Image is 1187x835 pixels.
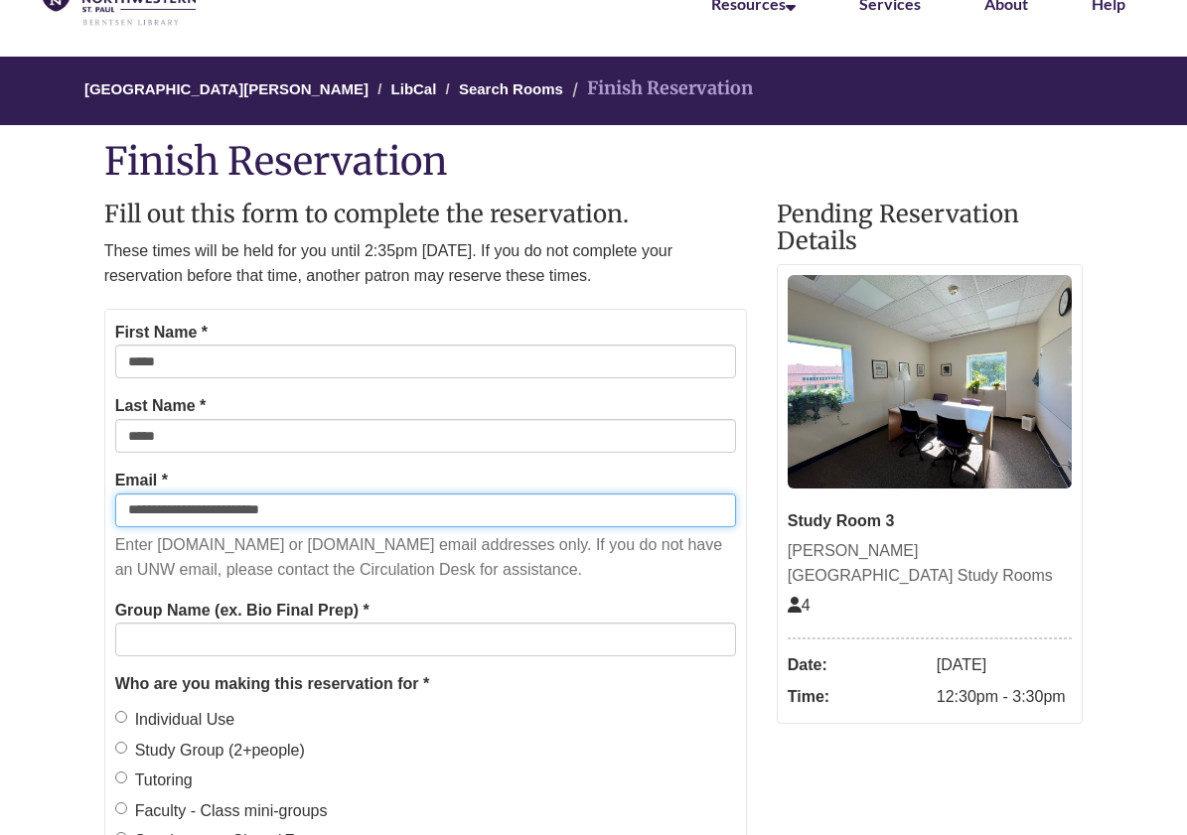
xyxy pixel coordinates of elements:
div: [PERSON_NAME][GEOGRAPHIC_DATA] Study Rooms [788,538,1073,589]
p: These times will be held for you until 2:35pm [DATE]. If you do not complete your reservation bef... [104,238,747,289]
dd: 12:30pm - 3:30pm [937,681,1073,713]
dd: [DATE] [937,649,1073,681]
a: [GEOGRAPHIC_DATA][PERSON_NAME] [84,80,369,97]
input: Study Group (2+people) [115,742,127,754]
div: Study Room 3 [788,508,1073,534]
input: Faculty - Class mini-groups [115,802,127,814]
h2: Fill out this form to complete the reservation. [104,202,747,227]
legend: Who are you making this reservation for * [115,671,736,697]
input: Tutoring [115,771,127,783]
label: Tutoring [115,767,193,793]
label: Group Name (ex. Bio Final Prep) * [115,598,370,624]
a: Search Rooms [459,80,563,97]
dt: Time: [788,681,927,713]
dt: Date: [788,649,927,681]
h2: Pending Reservation Details [777,202,1084,254]
nav: Breadcrumb [104,57,1084,125]
input: Individual Use [115,711,127,723]
label: Last Name * [115,393,207,419]
label: Study Group (2+people) [115,738,305,764]
label: Faculty - Class mini-groups [115,798,328,824]
img: Study Room 3 [788,275,1073,488]
a: LibCal [391,80,437,97]
h1: Finish Reservation [104,140,1084,182]
span: The capacity of this space [788,597,811,614]
label: First Name * [115,320,208,346]
label: Email * [115,468,168,493]
p: Enter [DOMAIN_NAME] or [DOMAIN_NAME] email addresses only. If you do not have an UNW email, pleas... [115,532,736,583]
label: Individual Use [115,707,235,733]
li: Finish Reservation [567,74,753,103]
